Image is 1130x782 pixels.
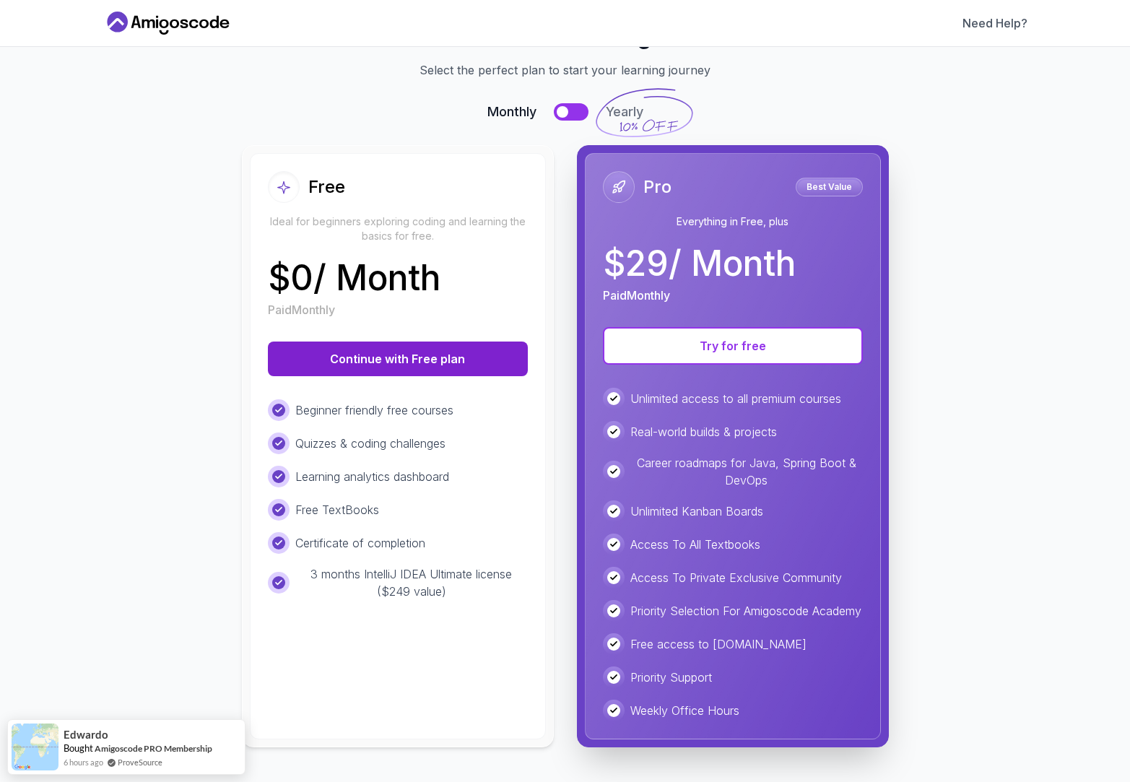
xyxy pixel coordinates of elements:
h2: Free [308,175,345,199]
a: Need Help? [962,14,1027,32]
p: Unlimited access to all premium courses [630,390,841,407]
button: Continue with Free plan [268,342,528,376]
p: Beginner friendly free courses [295,401,453,419]
p: Real-world builds & projects [630,423,777,440]
p: Ideal for beginners exploring coding and learning the basics for free. [268,214,528,243]
p: Learning analytics dashboard [295,468,449,485]
span: Monthly [487,102,536,122]
span: Bought [64,742,93,754]
p: Priority Selection For Amigoscode Academy [630,602,861,620]
p: Weekly Office Hours [630,702,739,719]
p: $ 29 / Month [603,246,796,281]
p: Free access to [DOMAIN_NAME] [630,635,807,653]
button: Try for free [603,327,863,365]
p: Everything in Free, plus [603,214,863,229]
img: provesource social proof notification image [12,724,58,770]
p: Access To Private Exclusive Community [630,569,842,586]
a: ProveSource [118,756,162,768]
span: 6 hours ago [64,756,103,768]
p: Access To All Textbooks [630,536,760,553]
p: Priority Support [630,669,712,686]
h2: Pro [643,175,672,199]
p: Best Value [798,180,861,194]
p: Certificate of completion [295,534,425,552]
p: Career roadmaps for Java, Spring Boot & DevOps [630,454,863,489]
p: $ 0 / Month [268,261,440,295]
p: Free TextBooks [295,501,379,518]
p: Quizzes & coding challenges [295,435,446,452]
span: Edwardo [64,729,108,741]
a: Amigoscode PRO Membership [95,743,212,754]
p: Paid Monthly [603,287,670,304]
p: Select the perfect plan to start your learning journey [121,61,1010,79]
p: Unlimited Kanban Boards [630,503,763,520]
p: Paid Monthly [268,301,335,318]
p: 3 months IntelliJ IDEA Ultimate license ($249 value) [295,565,528,600]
